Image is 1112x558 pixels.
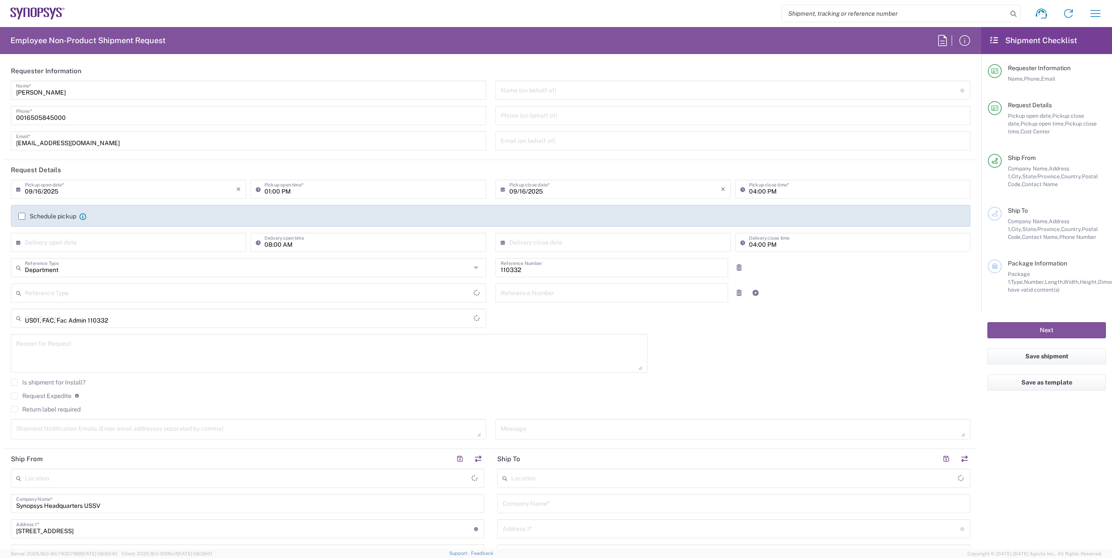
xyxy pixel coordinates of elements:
[782,5,1007,22] input: Shipment, tracking or reference number
[1008,65,1071,71] span: Requester Information
[11,379,85,386] label: Is shipment for Install?
[733,262,745,274] a: Remove Reference
[11,166,61,174] h2: Request Details
[1008,271,1030,285] span: Package 1:
[497,455,520,463] h2: Ship To
[449,551,471,556] a: Support
[1080,279,1098,285] span: Height,
[1064,279,1080,285] span: Width,
[11,392,71,399] label: Request Expedite
[987,348,1106,364] button: Save shipment
[11,67,81,75] h2: Requester Information
[1041,75,1055,82] span: Email
[1022,226,1061,232] span: State/Province,
[1008,260,1067,267] span: Package Information
[11,406,81,413] label: Return label required
[1022,181,1058,187] span: Contact Name
[122,551,212,556] span: Client: 2025.19.0-129fbcf
[733,287,745,299] a: Remove Reference
[1024,279,1045,285] span: Number,
[967,550,1102,558] span: Copyright © [DATE]-[DATE] Agistix Inc., All Rights Reserved
[1008,75,1024,82] span: Name,
[81,551,118,556] span: [DATE] 09:50:40
[987,374,1106,391] button: Save as template
[1022,173,1061,180] span: State/Province,
[1008,218,1049,225] span: Company Name,
[1011,173,1022,180] span: City,
[1008,112,1052,119] span: Pickup open date,
[1011,279,1024,285] span: Type,
[471,551,493,556] a: Feedback
[749,287,762,299] a: Add Reference
[1020,120,1065,127] span: Pickup open time,
[18,213,76,220] label: Schedule pickup
[11,455,43,463] h2: Ship From
[987,322,1106,338] button: Next
[1008,102,1052,109] span: Request Details
[1061,173,1082,180] span: Country,
[1008,207,1028,214] span: Ship To
[1020,128,1050,135] span: Cost Center
[10,35,166,46] h2: Employee Non-Product Shipment Request
[1008,165,1049,172] span: Company Name,
[1008,154,1036,161] span: Ship From
[236,182,241,196] i: ×
[1022,234,1059,240] span: Contact Name,
[721,182,726,196] i: ×
[989,35,1077,46] h2: Shipment Checklist
[1011,226,1022,232] span: City,
[10,551,118,556] span: Server: 2025.19.0-91c74307f99
[177,551,212,556] span: [DATE] 09:39:01
[1059,234,1096,240] span: Phone Number
[1024,75,1041,82] span: Phone,
[1045,279,1064,285] span: Length,
[1061,226,1082,232] span: Country,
